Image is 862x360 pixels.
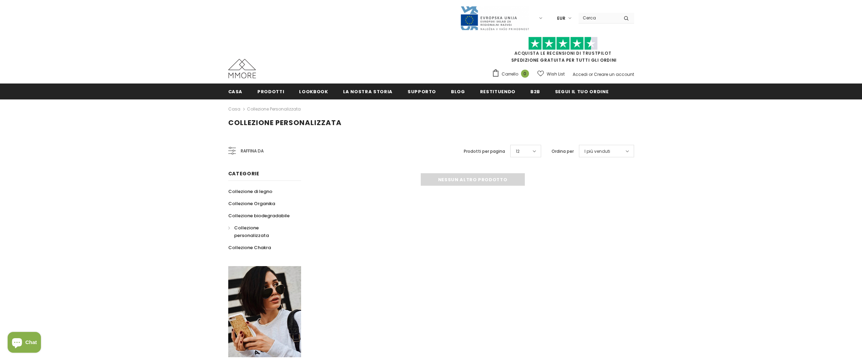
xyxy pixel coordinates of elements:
[589,71,593,77] span: or
[502,71,518,78] span: Carrello
[460,6,529,31] img: Javni Razpis
[584,148,610,155] span: I più venduti
[241,147,264,155] span: Raffina da
[451,88,465,95] span: Blog
[408,84,436,99] a: supporto
[547,71,565,78] span: Wish List
[228,170,259,177] span: Categorie
[228,244,271,251] span: Collezione Chakra
[228,210,290,222] a: Collezione biodegradabile
[6,332,43,354] inbox-online-store-chat: Shopify online store chat
[257,88,284,95] span: Prodotti
[228,88,243,95] span: Casa
[530,84,540,99] a: B2B
[555,84,608,99] a: Segui il tuo ordine
[521,70,529,78] span: 0
[573,71,588,77] a: Accedi
[408,88,436,95] span: supporto
[228,59,256,78] img: Casi MMORE
[228,212,290,219] span: Collezione biodegradabile
[299,84,328,99] a: Lookbook
[299,88,328,95] span: Lookbook
[514,50,612,56] a: Acquista le recensioni di TrustPilot
[228,242,271,254] a: Collezione Chakra
[228,188,272,195] span: Collezione di legno
[257,84,284,99] a: Prodotti
[228,197,275,210] a: Collezione Organika
[492,40,634,63] span: SPEDIZIONE GRATUITA PER TUTTI GLI ORDINI
[492,69,532,79] a: Carrello 0
[234,225,269,239] span: Collezione personalizzata
[528,37,598,50] img: Fidati di Pilot Stars
[555,88,608,95] span: Segui il tuo ordine
[579,13,618,23] input: Search Site
[228,118,342,128] span: Collezione personalizzata
[530,88,540,95] span: B2B
[594,71,634,77] a: Creare un account
[343,88,393,95] span: La nostra storia
[451,84,465,99] a: Blog
[552,148,574,155] label: Ordina per
[228,200,275,207] span: Collezione Organika
[460,15,529,21] a: Javni Razpis
[228,185,272,197] a: Collezione di legno
[557,15,565,22] span: EUR
[516,148,520,155] span: 12
[480,84,515,99] a: Restituendo
[480,88,515,95] span: Restituendo
[228,105,240,113] a: Casa
[228,222,293,242] a: Collezione personalizzata
[537,68,565,80] a: Wish List
[343,84,393,99] a: La nostra storia
[228,84,243,99] a: Casa
[464,148,505,155] label: Prodotti per pagina
[247,106,301,112] a: Collezione personalizzata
